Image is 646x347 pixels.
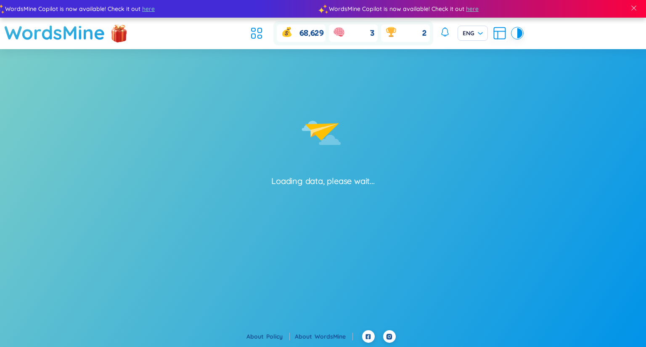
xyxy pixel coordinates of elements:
[271,175,374,187] div: Loading data, please wait...
[141,4,154,13] span: here
[463,29,483,37] span: ENG
[111,20,127,45] img: flashSalesIcon.a7f4f837.png
[300,28,323,39] span: 68,629
[295,332,353,341] div: About
[370,28,374,39] span: 3
[315,333,353,340] a: WordsMine
[246,332,290,341] div: About
[465,4,478,13] span: here
[266,333,290,340] a: Policy
[422,28,426,39] span: 2
[322,4,646,13] div: WordsMine Copilot is now available! Check it out
[4,18,105,47] a: WordsMine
